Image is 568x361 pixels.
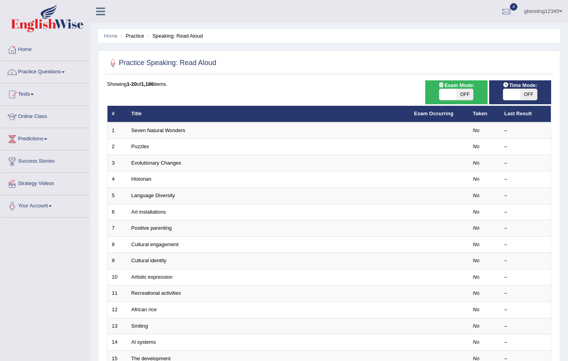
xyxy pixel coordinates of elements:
[435,81,477,89] span: Exam Mode:
[473,143,480,149] em: No
[131,176,151,182] a: Historian
[107,139,127,155] td: 2
[107,122,127,139] td: 1
[141,81,154,87] b: 1,186
[473,274,480,280] em: No
[119,32,144,40] li: Practice
[473,209,480,215] em: No
[504,160,547,167] div: –
[504,306,547,314] div: –
[131,192,175,198] a: Language Diversity
[473,258,480,263] em: No
[107,285,127,302] td: 11
[504,274,547,281] div: –
[131,307,157,312] a: African rice
[504,192,547,200] div: –
[469,106,500,122] th: Taken
[0,128,90,148] a: Predictions
[0,83,90,103] a: Tests
[504,290,547,297] div: –
[107,57,216,69] h2: Practice Speaking: Read Aloud
[0,106,90,125] a: Online Class
[0,195,90,215] a: Your Account
[456,89,473,100] span: OFF
[425,80,487,104] div: Show exams occurring in exams
[510,3,518,11] span: 4
[473,339,480,345] em: No
[131,258,167,263] a: Cultural identity
[504,241,547,249] div: –
[146,32,203,40] li: Speaking: Read Aloud
[473,127,480,133] em: No
[107,155,127,171] td: 3
[473,176,480,182] em: No
[504,176,547,183] div: –
[504,209,547,216] div: –
[473,307,480,312] em: No
[500,106,551,122] th: Last Result
[473,323,480,329] em: No
[107,301,127,318] td: 12
[107,334,127,351] td: 14
[0,39,90,58] a: Home
[107,269,127,285] td: 10
[504,225,547,232] div: –
[107,220,127,237] td: 7
[473,225,480,231] em: No
[127,106,410,122] th: Title
[473,160,480,166] em: No
[127,81,137,87] b: 1-20
[473,290,480,296] em: No
[107,171,127,188] td: 4
[0,151,90,170] a: Success Stories
[131,209,166,215] a: Art installations
[520,89,537,100] span: OFF
[0,173,90,192] a: Strategy Videos
[107,204,127,220] td: 6
[131,274,173,280] a: Artistic expression
[104,33,118,39] a: Home
[131,290,181,296] a: Recreational activities
[504,143,547,151] div: –
[107,253,127,269] td: 9
[131,323,148,329] a: Smiling
[131,143,149,149] a: Puzzles
[504,257,547,265] div: –
[504,339,547,346] div: –
[414,111,453,116] a: Exam Occurring
[107,236,127,253] td: 8
[504,323,547,330] div: –
[107,106,127,122] th: #
[107,188,127,204] td: 5
[107,318,127,334] td: 13
[500,81,541,89] span: Time Mode:
[131,127,186,133] a: Seven Natural Wonders
[504,127,547,134] div: –
[473,192,480,198] em: No
[131,241,179,247] a: Cultural engagement
[107,80,551,88] div: Showing of items.
[473,241,480,247] em: No
[131,339,156,345] a: Al systems
[0,61,90,81] a: Practice Questions
[131,160,181,166] a: Evolutionary Changes
[131,225,172,231] a: Positive parenting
